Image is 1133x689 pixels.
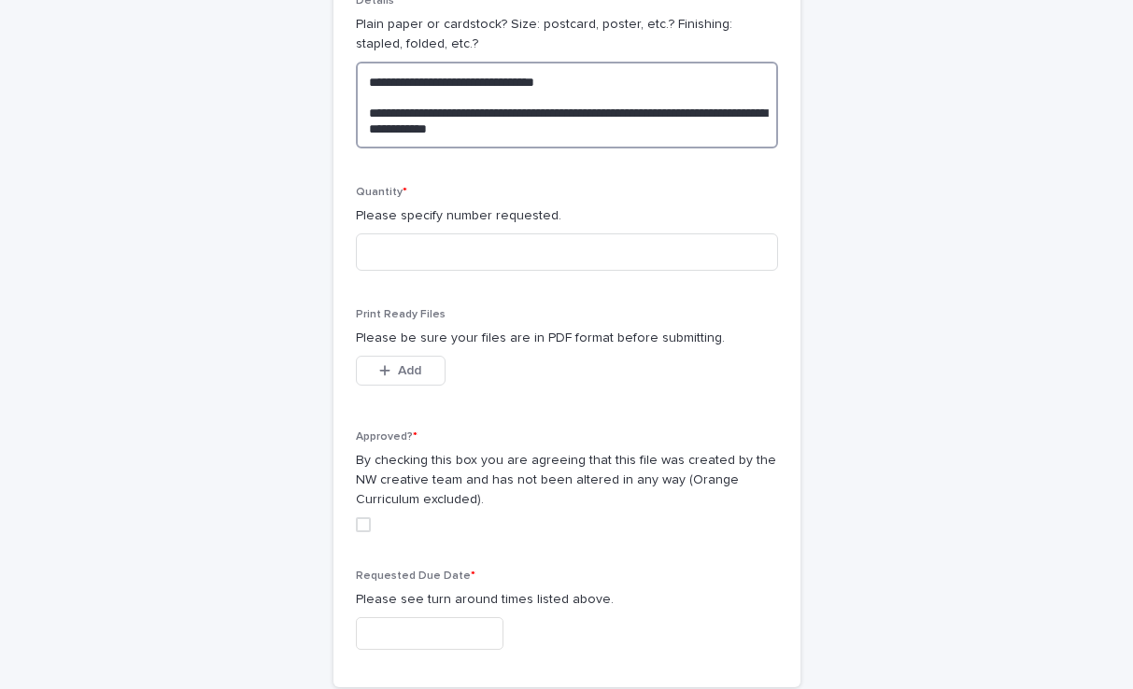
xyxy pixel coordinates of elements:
p: Please see turn around times listed above. [356,590,778,610]
span: Requested Due Date [356,570,475,582]
span: Quantity [356,187,407,198]
span: Print Ready Files [356,309,446,320]
span: Approved? [356,431,418,443]
p: Please be sure your files are in PDF format before submitting. [356,329,778,348]
p: By checking this box you are agreeing that this file was created by the NW creative team and has ... [356,451,778,509]
p: Please specify number requested. [356,206,778,226]
span: Add [398,364,421,377]
p: Plain paper or cardstock? Size: postcard, poster, etc.? Finishing: stapled, folded, etc.? [356,15,778,54]
button: Add [356,356,446,386]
